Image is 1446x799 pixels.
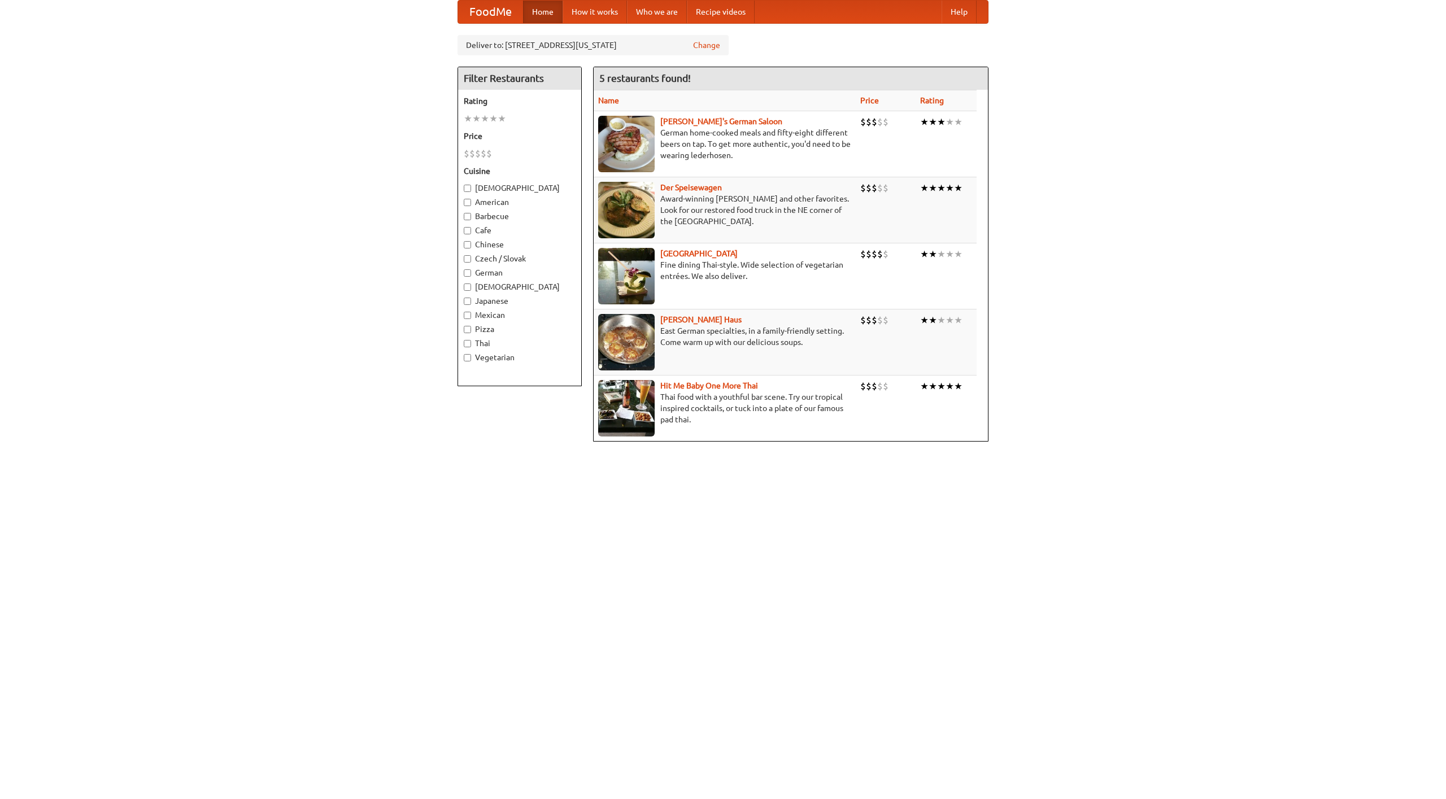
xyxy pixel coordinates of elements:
input: Chinese [464,241,471,248]
li: ★ [937,182,946,194]
a: Change [693,40,720,51]
li: $ [486,147,492,160]
li: $ [872,182,877,194]
h5: Rating [464,95,576,107]
label: Czech / Slovak [464,253,576,264]
li: $ [877,182,883,194]
input: American [464,199,471,206]
label: Thai [464,338,576,349]
li: ★ [937,248,946,260]
li: $ [866,380,872,392]
li: $ [877,116,883,128]
li: $ [872,380,877,392]
h5: Price [464,130,576,142]
li: ★ [954,248,962,260]
li: $ [860,380,866,392]
input: Czech / Slovak [464,255,471,263]
a: How it works [563,1,627,23]
a: Rating [920,96,944,105]
li: ★ [937,380,946,392]
li: $ [481,147,486,160]
li: $ [860,182,866,194]
li: ★ [954,380,962,392]
input: Vegetarian [464,354,471,361]
li: ★ [954,314,962,326]
li: ★ [946,248,954,260]
li: $ [866,248,872,260]
li: $ [860,116,866,128]
li: $ [860,314,866,326]
li: $ [877,314,883,326]
label: Cafe [464,225,576,236]
a: Recipe videos [687,1,755,23]
li: $ [877,248,883,260]
input: [DEMOGRAPHIC_DATA] [464,185,471,192]
li: $ [883,248,888,260]
img: esthers.jpg [598,116,655,172]
li: ★ [946,380,954,392]
li: ★ [498,112,506,125]
p: Fine dining Thai-style. Wide selection of vegetarian entrées. We also deliver. [598,259,851,282]
li: $ [866,116,872,128]
input: Mexican [464,312,471,319]
li: ★ [937,116,946,128]
label: Vegetarian [464,352,576,363]
a: Price [860,96,879,105]
div: Deliver to: [STREET_ADDRESS][US_STATE] [458,35,729,55]
input: Pizza [464,326,471,333]
label: Japanese [464,295,576,307]
li: $ [872,314,877,326]
li: ★ [946,116,954,128]
li: $ [872,248,877,260]
a: [GEOGRAPHIC_DATA] [660,249,738,258]
img: speisewagen.jpg [598,182,655,238]
li: ★ [954,116,962,128]
label: American [464,197,576,208]
li: ★ [489,112,498,125]
li: ★ [954,182,962,194]
label: Mexican [464,309,576,321]
a: Who we are [627,1,687,23]
input: Barbecue [464,213,471,220]
li: ★ [920,380,929,392]
li: $ [469,147,475,160]
h5: Cuisine [464,165,576,177]
li: ★ [920,182,929,194]
li: ★ [481,112,489,125]
li: ★ [929,182,937,194]
a: FoodMe [458,1,523,23]
input: [DEMOGRAPHIC_DATA] [464,283,471,291]
p: German home-cooked meals and fifty-eight different beers on tap. To get more authentic, you'd nee... [598,127,851,161]
input: Thai [464,340,471,347]
img: babythai.jpg [598,380,655,436]
a: [PERSON_NAME]'s German Saloon [660,117,782,126]
li: ★ [929,380,937,392]
img: satay.jpg [598,248,655,304]
a: Der Speisewagen [660,183,722,192]
li: $ [860,248,866,260]
li: ★ [464,112,472,125]
a: Hit Me Baby One More Thai [660,381,758,390]
li: $ [475,147,481,160]
label: [DEMOGRAPHIC_DATA] [464,281,576,292]
a: Help [942,1,977,23]
p: Thai food with a youthful bar scene. Try our tropical inspired cocktails, or tuck into a plate of... [598,391,851,425]
li: $ [883,116,888,128]
li: $ [866,314,872,326]
li: ★ [920,314,929,326]
li: $ [464,147,469,160]
li: ★ [929,314,937,326]
li: ★ [472,112,481,125]
label: Chinese [464,239,576,250]
a: [PERSON_NAME] Haus [660,315,742,324]
li: $ [883,314,888,326]
img: kohlhaus.jpg [598,314,655,370]
input: German [464,269,471,277]
h4: Filter Restaurants [458,67,581,90]
li: $ [872,116,877,128]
